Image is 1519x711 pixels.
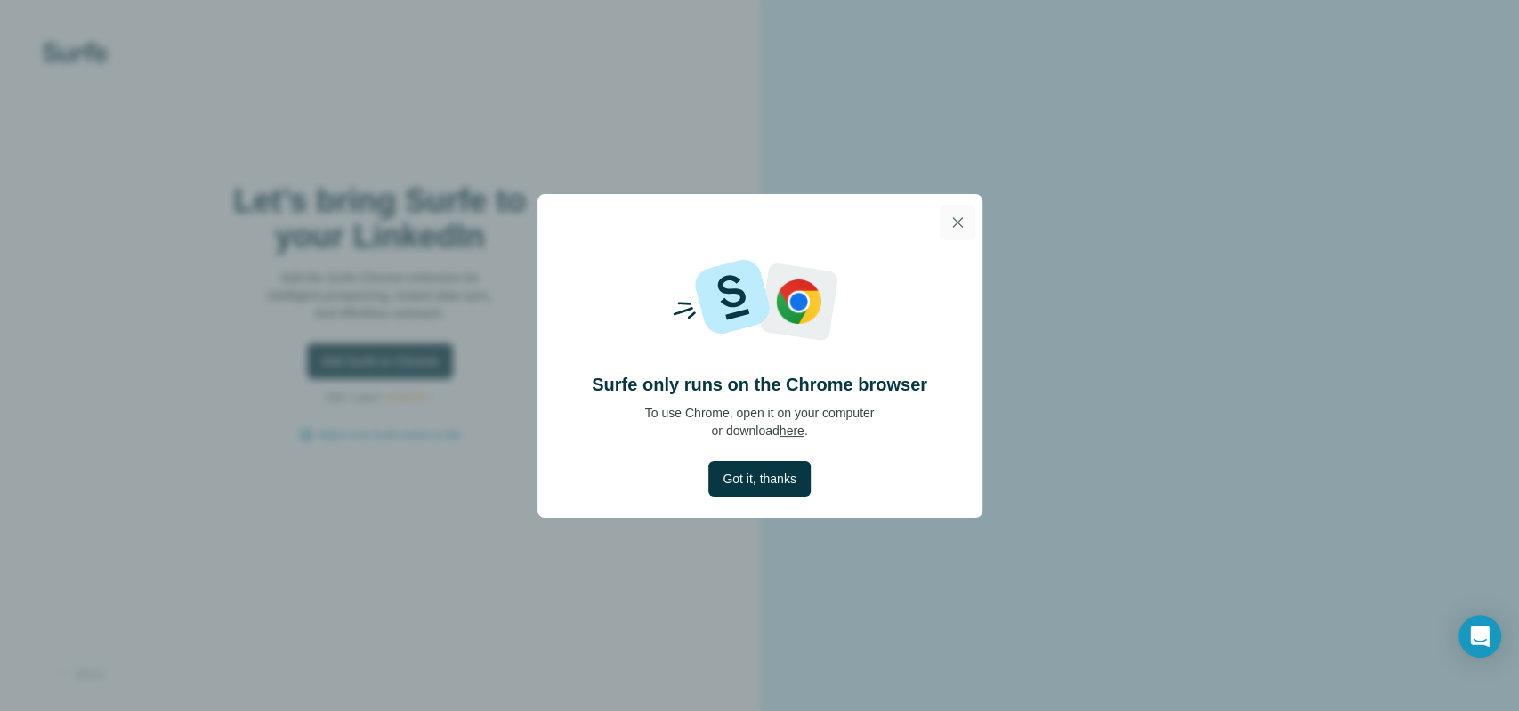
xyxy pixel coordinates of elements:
p: To use Chrome, open it on your computer or download . [645,404,875,440]
a: here [780,424,804,438]
h4: Surfe only runs on the Chrome browser [592,372,927,397]
span: Got it, thanks [723,470,796,488]
button: Got it, thanks [708,461,810,497]
img: Surfe and Google logos [647,251,873,351]
div: Open Intercom Messenger [1458,615,1501,658]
